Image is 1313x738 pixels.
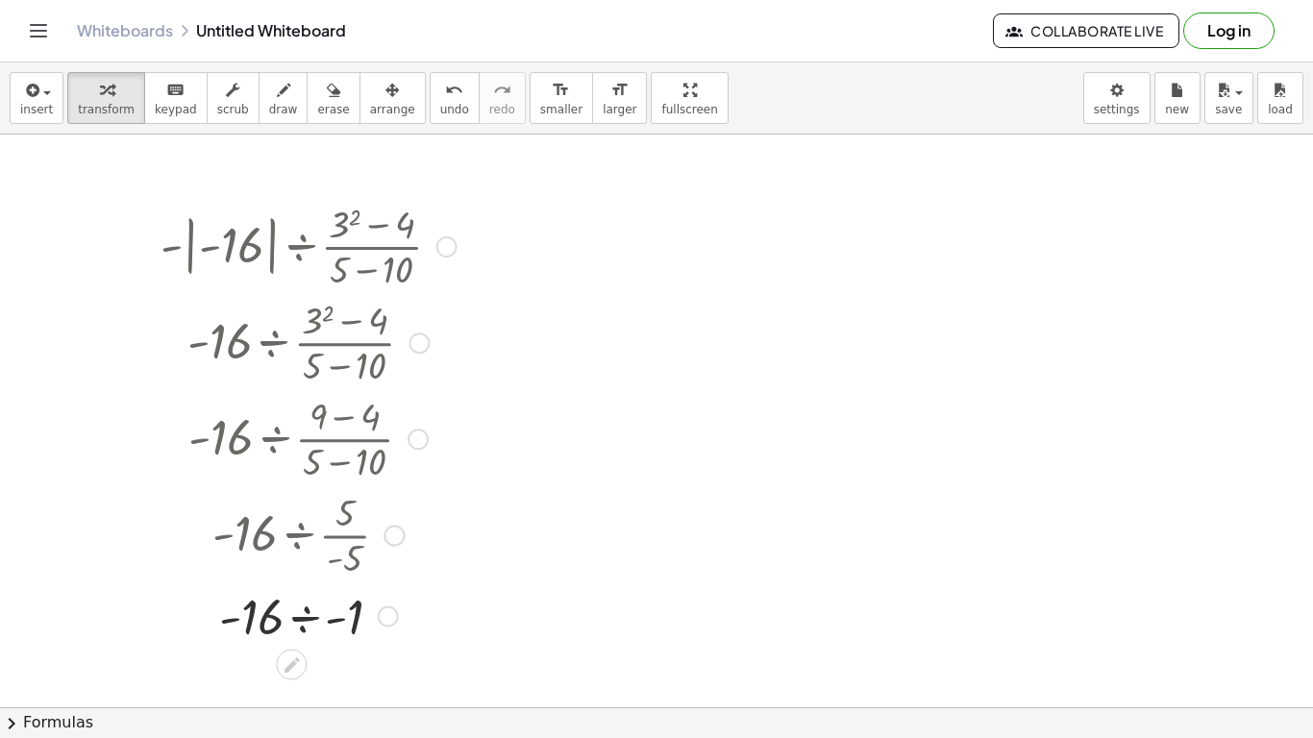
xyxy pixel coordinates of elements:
[489,103,515,116] span: redo
[610,79,629,102] i: format_size
[592,72,647,124] button: format_sizelarger
[1215,103,1242,116] span: save
[359,72,426,124] button: arrange
[445,79,463,102] i: undo
[440,103,469,116] span: undo
[166,79,185,102] i: keyboard
[552,79,570,102] i: format_size
[307,72,359,124] button: erase
[317,103,349,116] span: erase
[1009,22,1163,39] span: Collaborate Live
[259,72,309,124] button: draw
[1257,72,1303,124] button: load
[1165,103,1189,116] span: new
[217,103,249,116] span: scrub
[603,103,636,116] span: larger
[78,103,135,116] span: transform
[276,650,307,680] div: Edit math
[530,72,593,124] button: format_sizesmaller
[144,72,208,124] button: keyboardkeypad
[651,72,728,124] button: fullscreen
[1154,72,1201,124] button: new
[77,21,173,40] a: Whiteboards
[67,72,145,124] button: transform
[23,15,54,46] button: Toggle navigation
[155,103,197,116] span: keypad
[370,103,415,116] span: arrange
[1204,72,1253,124] button: save
[430,72,480,124] button: undoundo
[479,72,526,124] button: redoredo
[493,79,511,102] i: redo
[1094,103,1140,116] span: settings
[1183,12,1275,49] button: Log in
[207,72,260,124] button: scrub
[10,72,63,124] button: insert
[1268,103,1293,116] span: load
[993,13,1179,48] button: Collaborate Live
[540,103,582,116] span: smaller
[269,103,298,116] span: draw
[20,103,53,116] span: insert
[661,103,717,116] span: fullscreen
[1083,72,1151,124] button: settings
